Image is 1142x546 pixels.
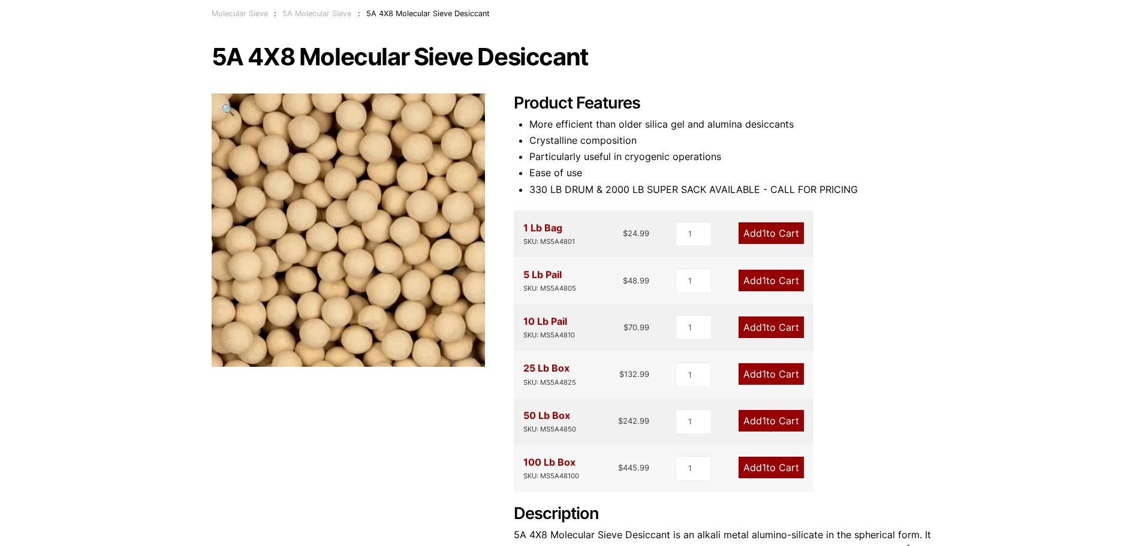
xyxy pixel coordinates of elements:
[529,132,931,149] li: Crystalline composition
[762,274,766,286] span: 1
[274,9,276,18] span: :
[623,322,628,332] span: $
[762,321,766,333] span: 1
[523,283,576,294] div: SKU: MS5A4805
[523,220,575,248] div: 1 Lb Bag
[623,228,628,238] span: $
[529,165,931,181] li: Ease of use
[529,116,931,132] li: More efficient than older silica gel and alumina desiccants
[514,504,931,524] h2: Description
[618,463,623,472] span: $
[514,93,931,113] h2: Product Features
[762,227,766,239] span: 1
[762,461,766,473] span: 1
[212,44,931,70] h1: 5A 4X8 Molecular Sieve Desiccant
[739,270,804,291] a: Add1to Cart
[282,9,351,18] a: 5A Molecular Sieve
[619,369,624,379] span: $
[523,360,576,388] div: 25 Lb Box
[623,276,649,285] bdi: 48.99
[618,463,649,472] bdi: 445.99
[739,222,804,244] a: Add1to Cart
[523,454,579,482] div: 100 Lb Box
[739,457,804,478] a: Add1to Cart
[523,377,576,388] div: SKU: MS5A4825
[221,103,235,116] span: 🔍
[739,363,804,385] a: Add1to Cart
[366,9,490,18] span: 5A 4X8 Molecular Sieve Desiccant
[523,470,579,482] div: SKU: MS5A48100
[618,416,623,426] span: $
[523,408,576,435] div: 50 Lb Box
[523,424,576,435] div: SKU: MS5A4850
[212,9,268,18] a: Molecular Sieve
[523,330,575,341] div: SKU: MS5A4810
[529,182,931,198] li: 330 LB DRUM & 2000 LB SUPER SACK AVAILABLE - CALL FOR PRICING
[762,415,766,427] span: 1
[529,149,931,165] li: Particularly useful in cryogenic operations
[762,368,766,380] span: 1
[619,369,649,379] bdi: 132.99
[623,276,628,285] span: $
[618,416,649,426] bdi: 242.99
[523,267,576,294] div: 5 Lb Pail
[523,313,575,341] div: 10 Lb Pail
[739,410,804,432] a: Add1to Cart
[623,322,649,332] bdi: 70.99
[212,93,245,126] a: View full-screen image gallery
[623,228,649,238] bdi: 24.99
[358,9,360,18] span: :
[739,316,804,338] a: Add1to Cart
[523,236,575,248] div: SKU: MS5A4801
